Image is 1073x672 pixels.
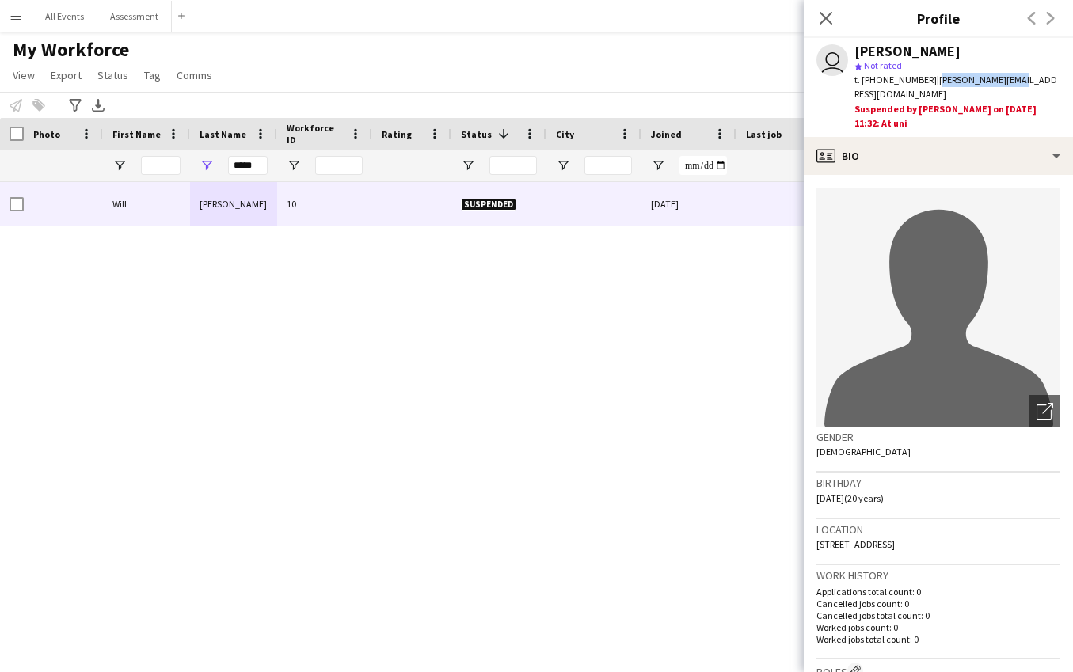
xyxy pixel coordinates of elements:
app-action-btn: Advanced filters [66,96,85,115]
button: Open Filter Menu [556,158,570,173]
span: Photo [33,128,60,140]
p: Worked jobs count: 0 [816,621,1060,633]
span: Status [461,128,492,140]
div: [PERSON_NAME] [190,182,277,226]
input: Workforce ID Filter Input [315,156,363,175]
button: Open Filter Menu [461,158,475,173]
div: Bio [804,137,1073,175]
button: Open Filter Menu [112,158,127,173]
span: Comms [177,68,212,82]
div: [DATE] [641,182,736,226]
a: Comms [170,65,219,85]
a: Export [44,65,88,85]
span: Workforce ID [287,122,344,146]
span: Suspended [461,199,516,211]
div: 10 [277,182,372,226]
input: First Name Filter Input [141,156,181,175]
p: Cancelled jobs count: 0 [816,598,1060,609]
p: Worked jobs total count: 0 [816,633,1060,645]
div: Will [103,182,190,226]
span: View [13,68,35,82]
h3: Birthday [816,476,1060,490]
span: t. [PHONE_NUMBER] [854,74,937,85]
input: Status Filter Input [489,156,537,175]
span: Last job [746,128,782,140]
a: Tag [138,65,167,85]
div: [PERSON_NAME] [854,44,961,59]
h3: Work history [816,568,1060,583]
span: Joined [651,128,682,140]
h3: Profile [804,8,1073,28]
h3: Gender [816,430,1060,444]
div: Open photos pop-in [1029,395,1060,427]
span: My Workforce [13,38,129,62]
p: Cancelled jobs total count: 0 [816,609,1060,621]
span: [DEMOGRAPHIC_DATA] [816,446,911,457]
a: View [6,65,41,85]
span: Not rated [864,59,902,71]
a: Status [91,65,135,85]
span: | [PERSON_NAME][EMAIL_ADDRESS][DOMAIN_NAME] [854,74,1057,100]
div: Suspended by [PERSON_NAME] on [DATE] 11:32: At uni [854,102,1060,131]
p: Applications total count: 0 [816,586,1060,598]
app-action-btn: Export XLSX [89,96,108,115]
span: [STREET_ADDRESS] [816,538,895,550]
span: First Name [112,128,161,140]
button: Assessment [97,1,172,32]
span: Tag [144,68,161,82]
span: Last Name [200,128,246,140]
button: Open Filter Menu [651,158,665,173]
h3: Location [816,522,1060,537]
input: Joined Filter Input [679,156,727,175]
input: Last Name Filter Input [228,156,268,175]
button: Open Filter Menu [287,158,301,173]
span: Export [51,68,82,82]
span: [DATE] (20 years) [816,492,884,504]
span: City [556,128,574,140]
button: All Events [32,1,97,32]
input: City Filter Input [584,156,632,175]
button: Open Filter Menu [200,158,214,173]
span: Status [97,68,128,82]
span: Rating [382,128,412,140]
